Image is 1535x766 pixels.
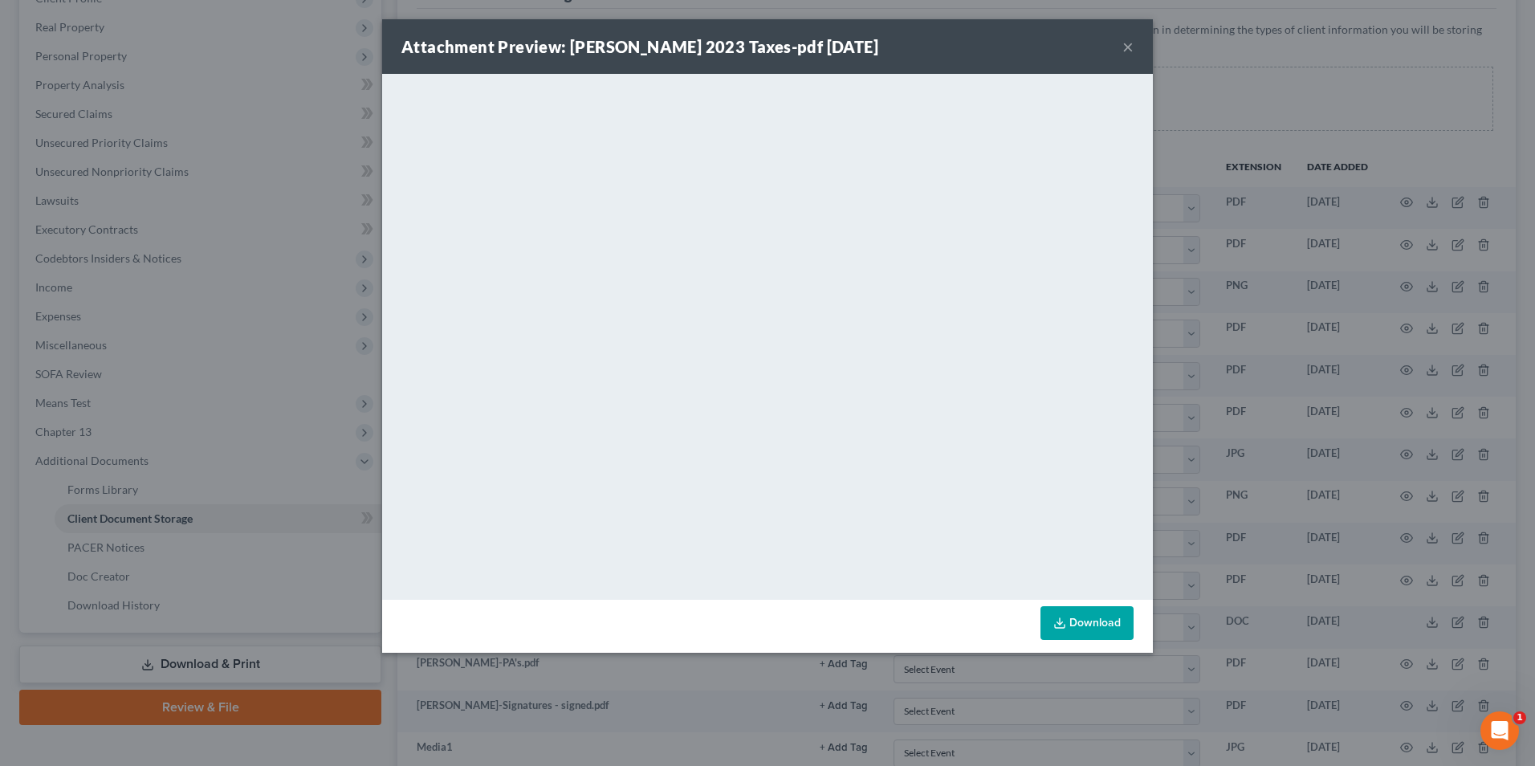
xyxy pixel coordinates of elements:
[382,74,1153,596] iframe: <object ng-attr-data='[URL][DOMAIN_NAME]' type='application/pdf' width='100%' height='650px'></ob...
[1513,711,1526,724] span: 1
[1040,606,1134,640] a: Download
[1122,37,1134,56] button: ×
[401,37,878,56] strong: Attachment Preview: [PERSON_NAME] 2023 Taxes-pdf [DATE]
[1480,711,1519,750] iframe: Intercom live chat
